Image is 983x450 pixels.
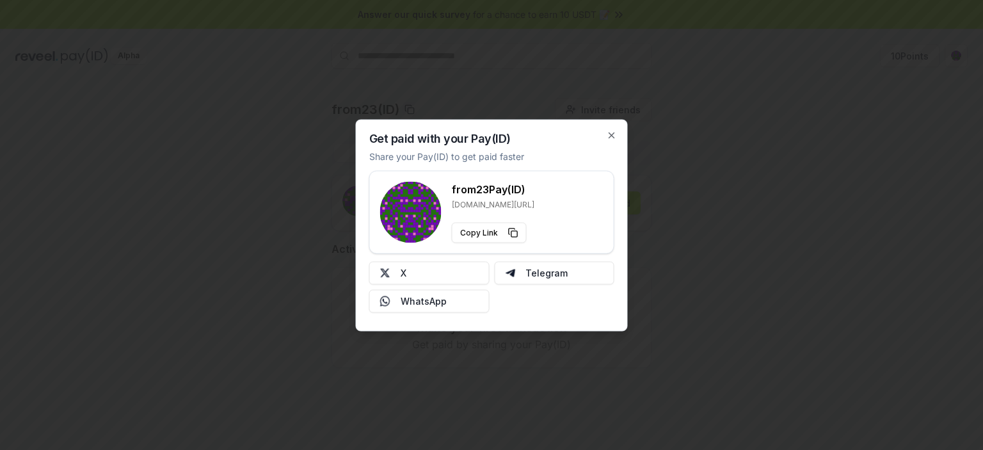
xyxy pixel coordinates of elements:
[505,268,515,278] img: Telegram
[380,296,390,306] img: Whatsapp
[380,268,390,278] img: X
[369,133,511,144] h2: Get paid with your Pay(ID)
[369,261,490,284] button: X
[452,181,534,197] h3: from23 Pay(ID)
[452,199,534,209] p: [DOMAIN_NAME][URL]
[494,261,614,284] button: Telegram
[452,222,527,243] button: Copy Link
[369,289,490,312] button: WhatsApp
[369,149,524,163] p: Share your Pay(ID) to get paid faster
